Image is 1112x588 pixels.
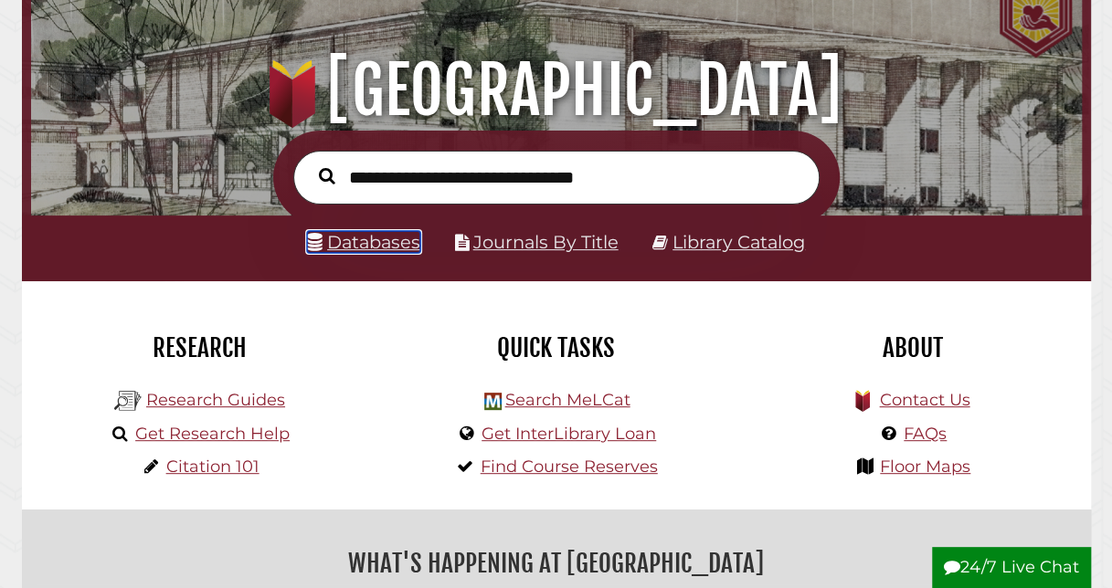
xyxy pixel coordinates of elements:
[392,332,721,363] h2: Quick Tasks
[880,457,970,477] a: Floor Maps
[504,390,630,410] a: Search MeLCat
[672,231,805,253] a: Library Catalog
[904,424,947,444] a: FAQs
[114,387,142,415] img: Hekman Library Logo
[135,424,290,444] a: Get Research Help
[146,390,285,410] a: Research Guides
[310,163,344,189] button: Search
[879,390,969,410] a: Contact Us
[748,332,1077,363] h2: About
[307,231,420,253] a: Databases
[481,457,658,477] a: Find Course Reserves
[36,332,365,363] h2: Research
[166,457,259,477] a: Citation 101
[36,542,1077,584] h2: What's Happening at [GEOGRAPHIC_DATA]
[482,424,656,444] a: Get InterLibrary Loan
[473,231,619,253] a: Journals By Title
[484,393,502,410] img: Hekman Library Logo
[48,50,1065,131] h1: [GEOGRAPHIC_DATA]
[319,167,335,184] i: Search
